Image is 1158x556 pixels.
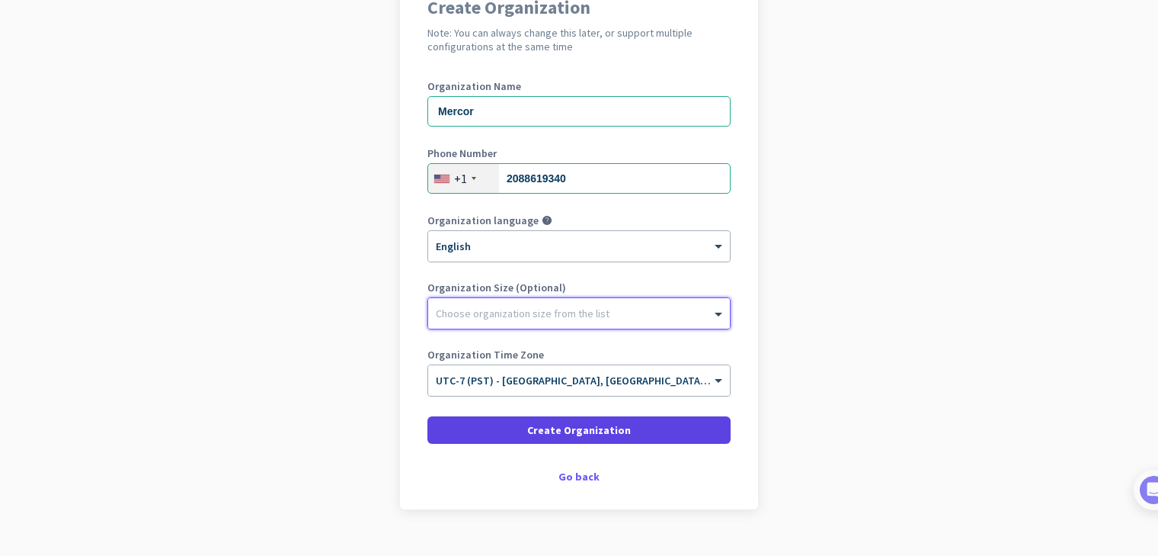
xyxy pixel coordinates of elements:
label: Phone Number [427,148,731,159]
label: Organization Time Zone [427,349,731,360]
label: Organization Name [427,81,731,92]
div: +1 [454,171,467,186]
i: help [542,215,552,226]
span: Create Organization [527,423,631,438]
button: Create Organization [427,416,731,444]
input: 201-555-0123 [427,163,731,194]
label: Organization Size (Optional) [427,282,731,293]
h2: Note: You can always change this later, or support multiple configurations at the same time [427,26,731,53]
label: Organization language [427,215,539,226]
input: What is the name of your organization? [427,96,731,127]
div: Go back [427,471,731,482]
